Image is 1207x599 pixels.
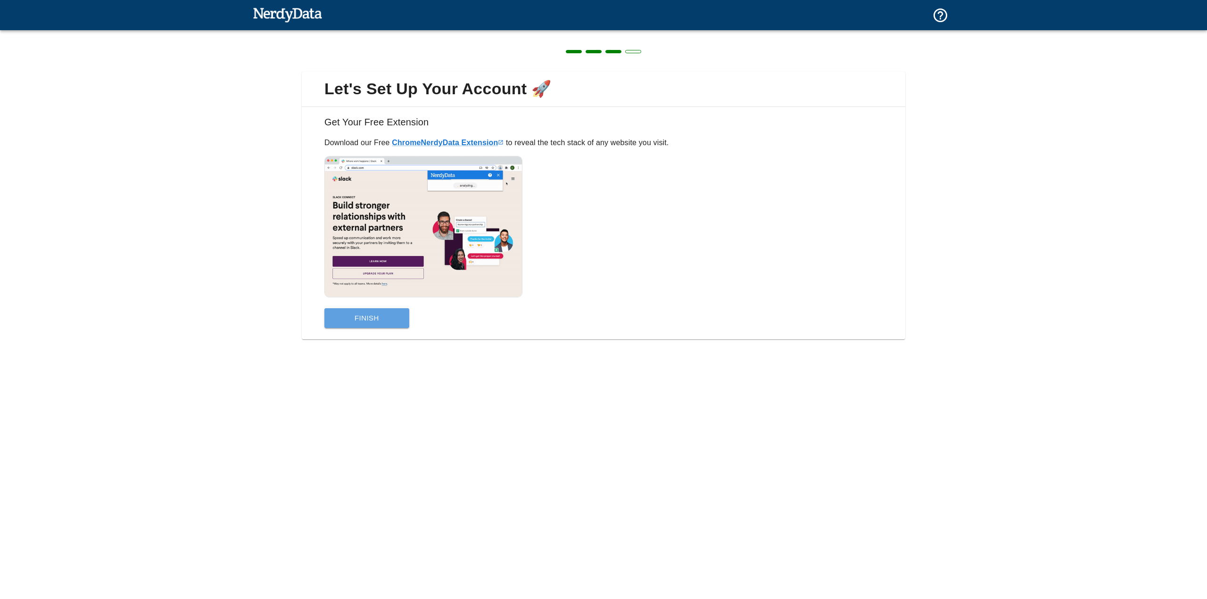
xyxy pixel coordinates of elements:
iframe: Drift Widget Chat Controller [1160,532,1196,568]
span: Let's Set Up Your Account 🚀 [309,79,898,99]
h6: Get Your Free Extension [309,115,898,137]
button: Finish [324,308,409,328]
p: Download our Free to reveal the tech stack of any website you visit. [324,137,883,148]
img: NerdyData.com [253,5,322,24]
button: Support and Documentation [926,1,954,29]
a: ChromeNerdyData Extension [392,139,504,147]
